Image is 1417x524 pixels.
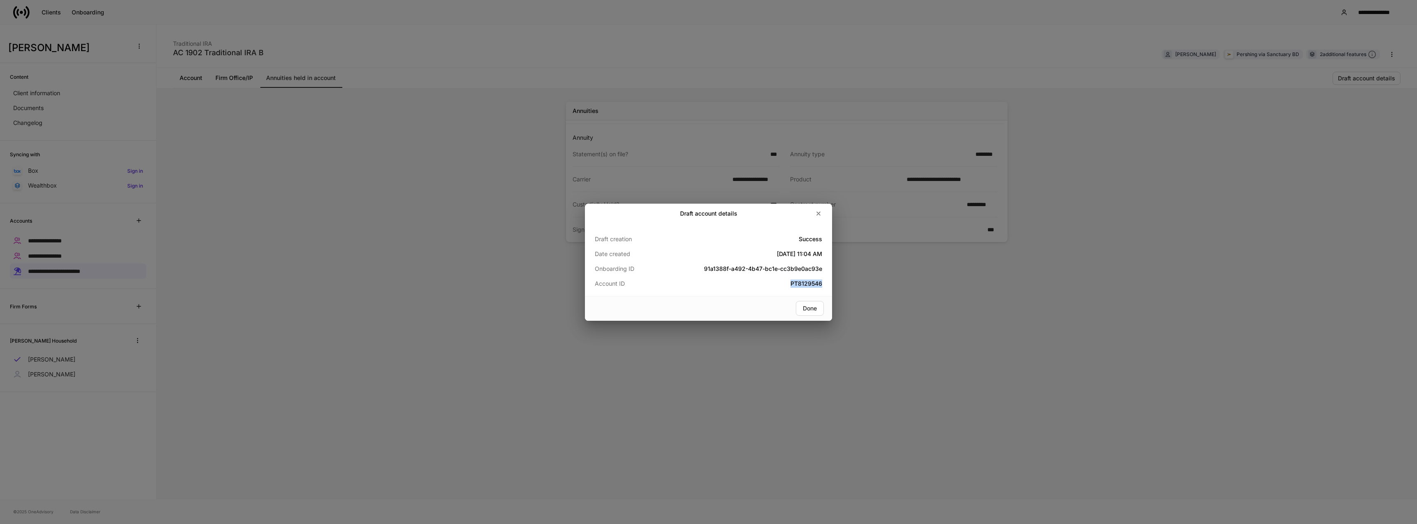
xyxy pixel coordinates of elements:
[671,265,822,273] h5: 91a1388f-a492-4b47-bc1e-cc3b9e0ac93e
[595,265,671,273] p: Onboarding ID
[595,250,671,258] p: Date created
[595,280,671,288] p: Account ID
[671,235,822,243] h5: Success
[803,305,817,311] div: Done
[796,301,824,316] button: Done
[595,235,671,243] p: Draft creation
[671,280,822,288] h5: PT8129546
[671,250,822,258] h5: [DATE] 11:04 AM
[680,209,737,218] h2: Draft account details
